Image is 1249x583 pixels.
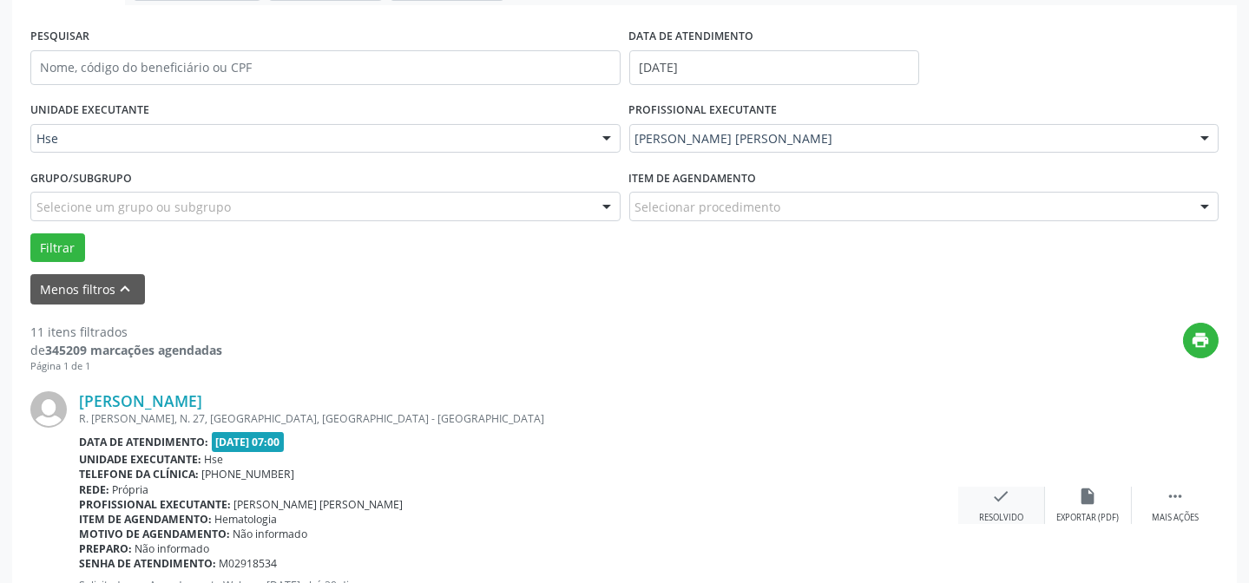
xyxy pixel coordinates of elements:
[234,497,404,512] span: [PERSON_NAME] [PERSON_NAME]
[205,452,224,467] span: Hse
[79,452,201,467] b: Unidade executante:
[979,512,1023,524] div: Resolvido
[635,198,781,216] span: Selecionar procedimento
[79,411,958,426] div: R. [PERSON_NAME], N. 27, [GEOGRAPHIC_DATA], [GEOGRAPHIC_DATA] - [GEOGRAPHIC_DATA]
[30,97,149,124] label: UNIDADE EXECUTANTE
[1166,487,1185,506] i: 
[1079,487,1098,506] i: insert_drive_file
[30,23,89,50] label: PESQUISAR
[212,432,285,452] span: [DATE] 07:00
[79,541,132,556] b: Preparo:
[1192,331,1211,350] i: print
[30,165,132,192] label: Grupo/Subgrupo
[36,130,585,147] span: Hse
[635,130,1184,147] span: [PERSON_NAME] [PERSON_NAME]
[1183,323,1219,358] button: print
[135,541,210,556] span: Não informado
[30,359,222,374] div: Página 1 de 1
[79,482,109,497] b: Rede:
[116,279,135,298] i: keyboard_arrow_up
[30,274,145,305] button: Menos filtroskeyboard_arrow_up
[79,512,212,527] b: Item de agendamento:
[629,97,778,124] label: PROFISSIONAL EXECUTANTE
[79,556,216,571] b: Senha de atendimento:
[992,487,1011,506] i: check
[79,435,208,449] b: Data de atendimento:
[202,467,295,481] span: [PHONE_NUMBER]
[233,527,308,541] span: Não informado
[30,50,621,85] input: Nome, código do beneficiário ou CPF
[30,233,85,263] button: Filtrar
[629,23,754,50] label: DATA DE ATENDIMENTO
[220,556,278,571] span: M02918534
[79,527,230,541] b: Motivo de agendamento:
[36,198,231,216] span: Selecione um grupo ou subgrupo
[629,165,757,192] label: Item de agendamento
[30,341,222,359] div: de
[79,391,202,410] a: [PERSON_NAME]
[1057,512,1120,524] div: Exportar (PDF)
[629,50,920,85] input: Selecione um intervalo
[215,512,278,527] span: Hematologia
[1152,512,1199,524] div: Mais ações
[113,482,149,497] span: Própria
[45,342,222,358] strong: 345209 marcações agendadas
[30,323,222,341] div: 11 itens filtrados
[30,391,67,428] img: img
[79,467,199,481] b: Telefone da clínica:
[79,497,231,512] b: Profissional executante:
